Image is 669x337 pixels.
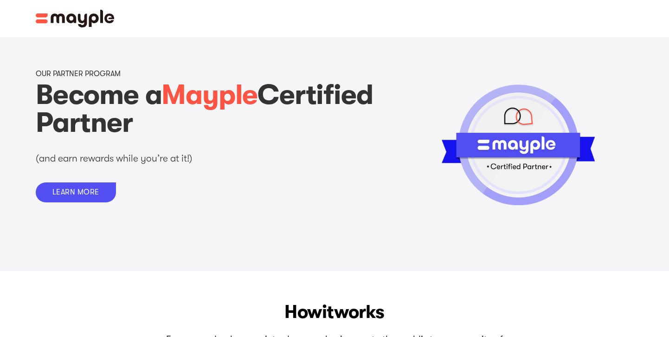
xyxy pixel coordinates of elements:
p: (and earn rewards while you’re at it!) [36,152,277,165]
span: Mayple [161,79,257,111]
div: LEARN MORE [52,188,99,197]
h2: How works [17,299,652,325]
a: LEARN MORE [36,182,116,202]
img: Mayple logo [36,10,115,27]
h1: Become a Certified Partner [36,81,381,137]
p: OUR PARTNER PROGRAM [36,70,121,78]
span: it [322,301,334,323]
